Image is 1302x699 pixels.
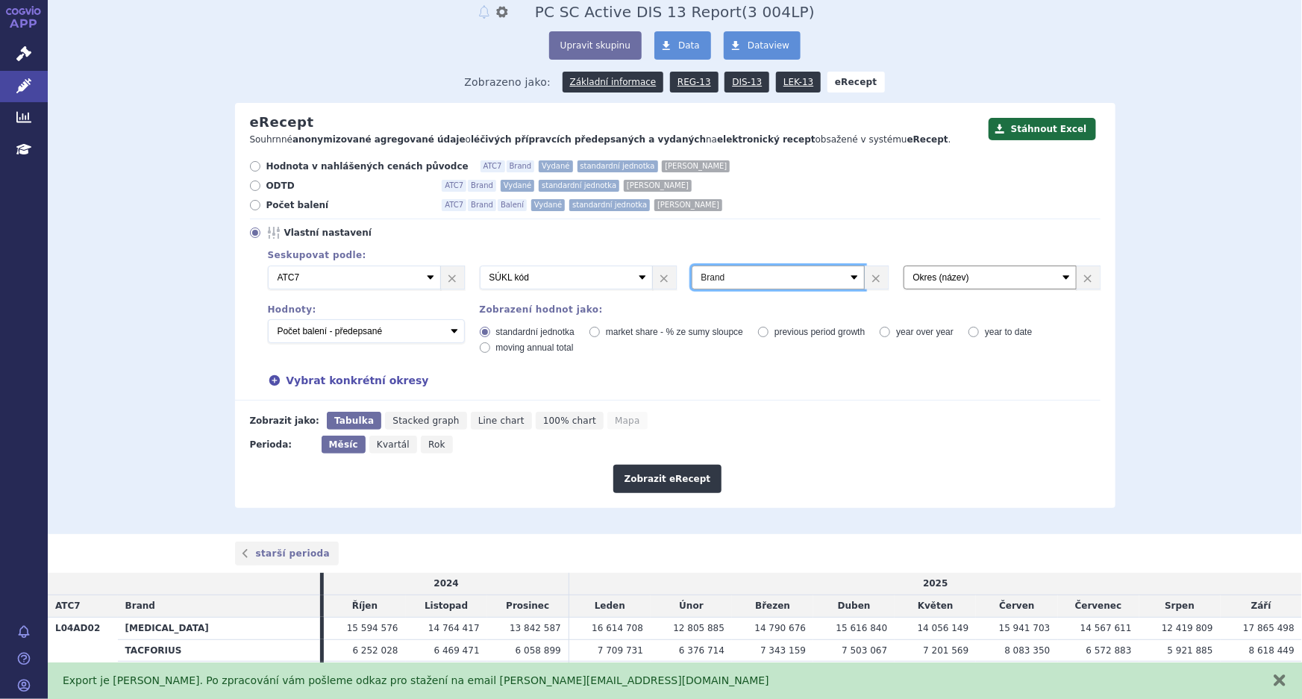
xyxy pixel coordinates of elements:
[748,3,791,21] span: 3 004
[624,180,692,192] span: [PERSON_NAME]
[516,645,561,656] span: 6 058 899
[989,118,1096,140] button: Stáhnout Excel
[377,439,410,450] span: Kvartál
[55,601,81,611] span: ATC7
[1077,266,1100,289] a: ×
[662,160,730,172] span: [PERSON_NAME]
[760,645,806,656] span: 7 343 159
[678,40,700,51] span: Data
[827,72,885,93] strong: eRecept
[563,72,664,93] a: Základní informace
[613,465,722,493] button: Zobrazit eRecept
[1168,645,1213,656] span: 5 921 885
[118,639,321,662] th: TACFORIUS
[1221,595,1302,618] td: Září
[253,372,1101,389] div: Vybrat konkrétní okresy
[755,623,807,633] span: 14 790 676
[442,180,466,192] span: ATC7
[441,266,464,289] a: ×
[842,645,887,656] span: 7 503 067
[329,439,358,450] span: Měsíc
[999,623,1051,633] span: 15 941 703
[592,623,643,633] span: 16 614 708
[651,595,732,618] td: Únor
[63,673,1257,689] div: Export je [PERSON_NAME]. Po zpracování vám pošleme odkaz pro stažení na email [PERSON_NAME][EMAIL...
[918,623,969,633] span: 14 056 149
[1080,623,1132,633] span: 14 567 611
[125,601,155,611] span: Brand
[606,327,743,337] span: market share - % ze sumy sloupce
[324,573,569,595] td: 2024
[481,160,505,172] span: ATC7
[347,623,398,633] span: 15 594 576
[774,327,865,337] span: previous period growth
[615,416,639,426] span: Mapa
[813,595,895,618] td: Duben
[266,160,469,172] span: Hodnota v nahlášených cenách původce
[406,595,487,618] td: Listopad
[653,266,676,289] a: ×
[266,180,431,192] span: ODTD
[434,645,480,656] span: 6 469 471
[284,227,448,239] span: Vlastní nastavení
[487,595,569,618] td: Prosinec
[748,40,789,51] span: Dataview
[428,439,445,450] span: Rok
[673,623,724,633] span: 12 805 885
[549,31,642,60] button: Upravit skupinu
[776,72,821,93] a: LEK-13
[392,416,459,426] span: Stacked graph
[531,199,565,211] span: Vydané
[498,199,527,211] span: Balení
[501,180,534,192] span: Vydané
[724,31,801,60] a: Dataview
[324,595,405,618] td: Říjen
[670,72,719,93] a: REG-13
[535,3,742,21] span: PC SC Active DIS 13 Report
[495,3,510,21] button: nastavení
[478,416,525,426] span: Line chart
[742,3,815,21] span: ( LP)
[464,72,551,93] span: Zobrazeno jako:
[253,250,1101,260] div: Seskupovat podle:
[118,617,321,639] th: [MEDICAL_DATA]
[836,623,888,633] span: 15 616 840
[896,327,954,337] span: year over year
[1243,623,1295,633] span: 17 865 498
[507,160,535,172] span: Brand
[598,645,643,656] span: 7 709 731
[118,662,321,684] th: ENVARSUS
[496,327,575,337] span: standardní jednotka
[1272,673,1287,688] button: zavřít
[724,72,769,93] a: DIS-13
[539,180,619,192] span: standardní jednotka
[471,134,706,145] strong: léčivých přípravcích předepsaných a vydaných
[428,623,480,633] span: 14 764 417
[292,134,466,145] strong: anonymizované agregované údaje
[235,542,339,565] a: starší perioda
[1249,645,1295,656] span: 8 618 449
[569,573,1302,595] td: 2025
[480,304,1101,315] div: Zobrazení hodnot jako:
[253,266,1101,289] div: 2
[569,199,650,211] span: standardní jednotka
[578,160,658,172] span: standardní jednotka
[442,199,466,211] span: ATC7
[543,416,596,426] span: 100% chart
[1162,623,1213,633] span: 12 419 809
[569,595,651,618] td: Leden
[477,3,492,21] button: notifikace
[1005,645,1051,656] span: 8 083 350
[510,623,561,633] span: 13 842 587
[654,31,711,60] a: Data
[907,134,948,145] strong: eRecept
[654,199,722,211] span: [PERSON_NAME]
[976,595,1057,618] td: Červen
[679,645,724,656] span: 6 376 714
[1058,595,1139,618] td: Červenec
[985,327,1032,337] span: year to date
[865,266,888,289] a: ×
[353,645,398,656] span: 6 252 028
[468,180,496,192] span: Brand
[732,595,813,618] td: Březen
